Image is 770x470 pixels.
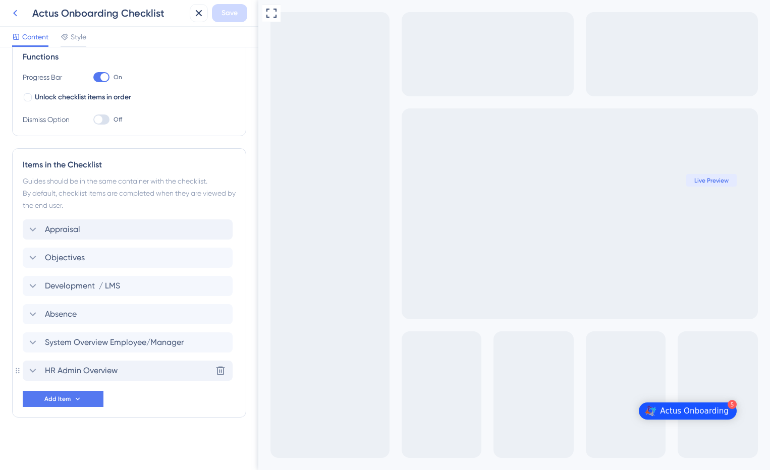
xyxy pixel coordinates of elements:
span: On [114,73,122,81]
div: Actus Onboarding Checklist [32,6,186,20]
span: System Overview Employee/Manager [45,336,184,348]
span: Content [22,31,48,43]
div: 5 [469,400,478,409]
div: Open Actus Onboarding checklist, remaining modules: 5 [380,402,478,420]
span: Absence [45,308,77,320]
span: Save [222,7,238,19]
span: Style [71,31,86,43]
span: Objectives [45,252,85,264]
span: Off [114,115,122,124]
span: Add Item [44,395,71,403]
div: Dismiss Option [23,113,73,126]
div: Actus Onboarding [402,406,470,416]
span: Unlock checklist items in order [35,91,131,103]
div: Items in the Checklist [23,159,236,171]
div: Functions [23,51,236,63]
div: Guides should be in the same container with the checklist. By default, checklist items are comple... [23,175,236,211]
span: Appraisal [45,223,80,236]
span: HR Admin Overview [45,365,118,377]
span: Live Preview [436,177,470,185]
div: Progress Bar [23,71,73,83]
button: Save [212,4,247,22]
button: Add Item [23,391,103,407]
img: launcher-image-alternative-text [387,405,398,417]
span: Development / LMS [45,280,120,292]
